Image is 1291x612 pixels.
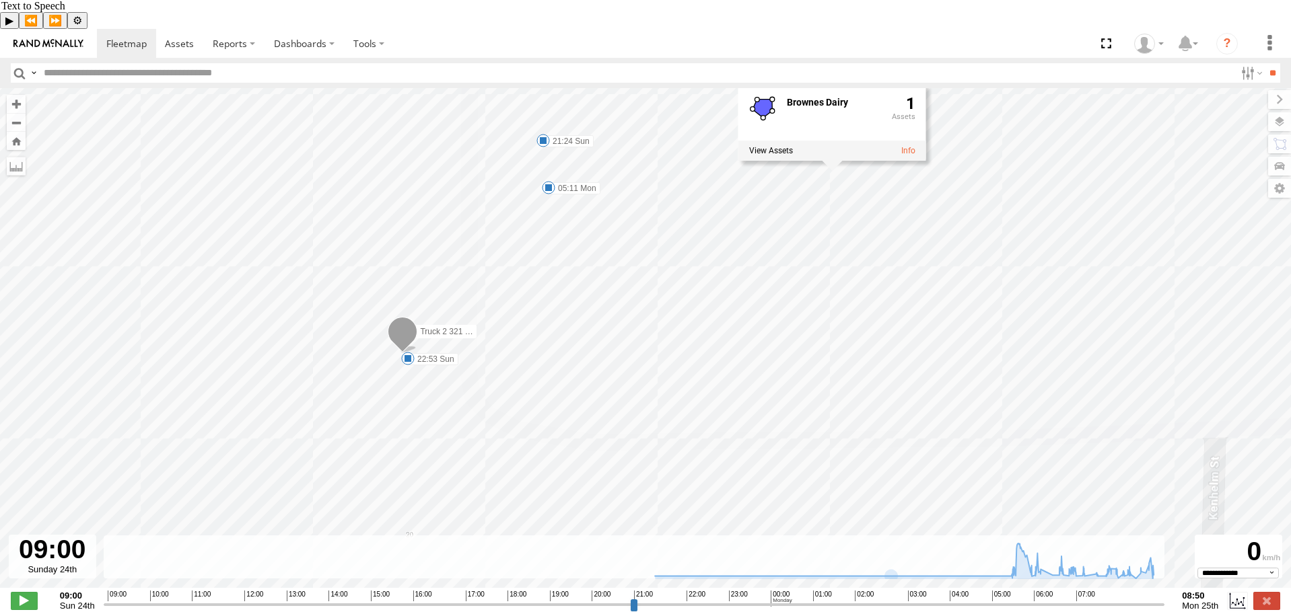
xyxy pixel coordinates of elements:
label: Play/Stop [11,592,38,609]
button: Zoom Home [7,132,26,150]
span: 19:00 [550,590,569,601]
span: 01:00 [813,590,832,601]
span: Truck 2 321 - 1ETQ542 [420,327,504,336]
span: 18:00 [508,590,526,601]
label: 22:53 Sun [408,353,458,365]
span: 17:00 [466,590,485,601]
i: ? [1216,33,1238,54]
div: 0 [1197,537,1280,568]
label: Close [1253,592,1280,609]
span: 14:00 [328,590,347,601]
a: View fence details [901,146,915,155]
span: 23:00 [729,590,748,601]
div: Fence Name - Brownes Dairy [787,98,881,108]
strong: 09:00 [60,590,95,601]
label: Measure [7,157,26,176]
a: ? [1207,29,1247,58]
strong: 08:50 [1182,590,1218,601]
button: Zoom out [7,113,26,132]
span: 21:00 [634,590,653,601]
span: 09:00 [108,590,127,601]
span: 00:00 [771,590,792,606]
span: Mon 25th Aug 2025 [1182,601,1218,611]
div: Julian Wright [1129,34,1168,54]
button: Settings [67,12,88,29]
label: System Management [1255,29,1284,58]
button: Previous [19,12,43,29]
label: View assets associated with this fence [749,146,793,155]
button: Forward [43,12,67,29]
span: 20:00 [592,590,610,601]
span: Sun 24th Aug 2025 [60,601,95,611]
label: Notifications [1173,29,1202,58]
span: 06:00 [1034,590,1053,601]
label: Search Filter Options [1236,63,1265,83]
label: Dashboards [265,29,344,58]
span: 16:00 [413,590,432,601]
label: 21:24 Sun [543,135,594,147]
span: 03:00 [908,590,927,601]
span: 04:00 [950,590,969,601]
span: 10:00 [150,590,169,601]
span: 13:00 [287,590,306,601]
label: Map Settings [1268,179,1291,198]
span: Full Screen Dashboard [1092,29,1119,58]
span: 11:00 [192,590,211,601]
span: 05:00 [992,590,1011,601]
img: rand-logo.svg [13,39,83,48]
span: 07:00 [1076,590,1095,601]
label: 05:11 Mon [549,182,600,194]
span: 02:00 [855,590,874,601]
span: 22:00 [687,590,705,601]
span: 15:00 [371,590,390,601]
label: Search Query [28,63,39,83]
div: 1 [892,95,915,138]
button: Zoom in [7,95,26,113]
span: 12:00 [244,590,263,601]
